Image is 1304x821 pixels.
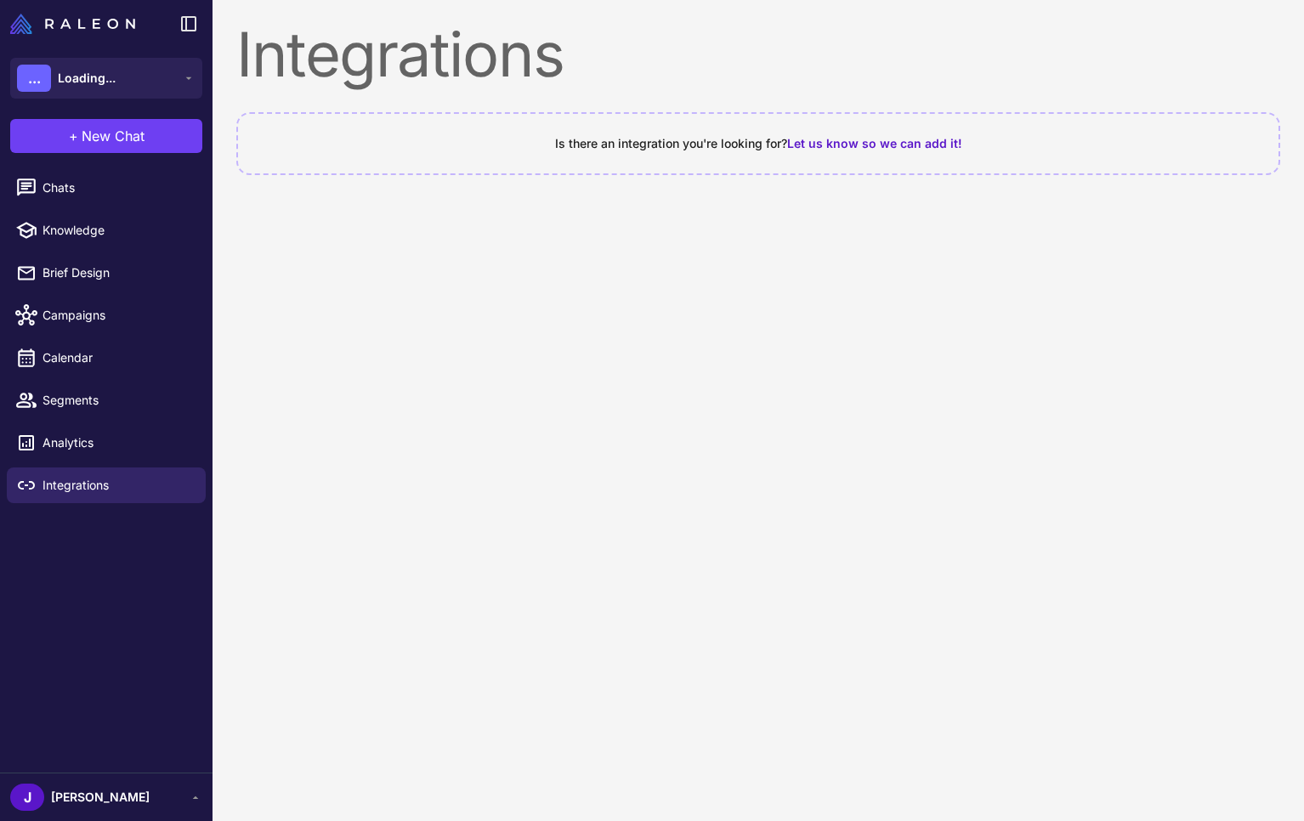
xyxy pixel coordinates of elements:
[787,136,962,150] span: Let us know so we can add it!
[82,126,145,146] span: New Chat
[43,178,192,197] span: Chats
[7,170,206,206] a: Chats
[7,382,206,418] a: Segments
[7,212,206,248] a: Knowledge
[7,467,206,503] a: Integrations
[69,126,78,146] span: +
[43,263,192,282] span: Brief Design
[7,425,206,461] a: Analytics
[43,476,192,495] span: Integrations
[17,65,51,92] div: ...
[7,255,206,291] a: Brief Design
[10,119,202,153] button: +New Chat
[43,306,192,325] span: Campaigns
[7,297,206,333] a: Campaigns
[236,24,1280,85] div: Integrations
[43,348,192,367] span: Calendar
[10,784,44,811] div: J
[10,14,135,34] img: Raleon Logo
[43,433,192,452] span: Analytics
[10,58,202,99] button: ...Loading...
[58,69,116,88] span: Loading...
[10,14,142,34] a: Raleon Logo
[43,391,192,410] span: Segments
[7,340,206,376] a: Calendar
[51,788,150,807] span: [PERSON_NAME]
[258,134,1258,153] div: Is there an integration you're looking for?
[43,221,192,240] span: Knowledge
